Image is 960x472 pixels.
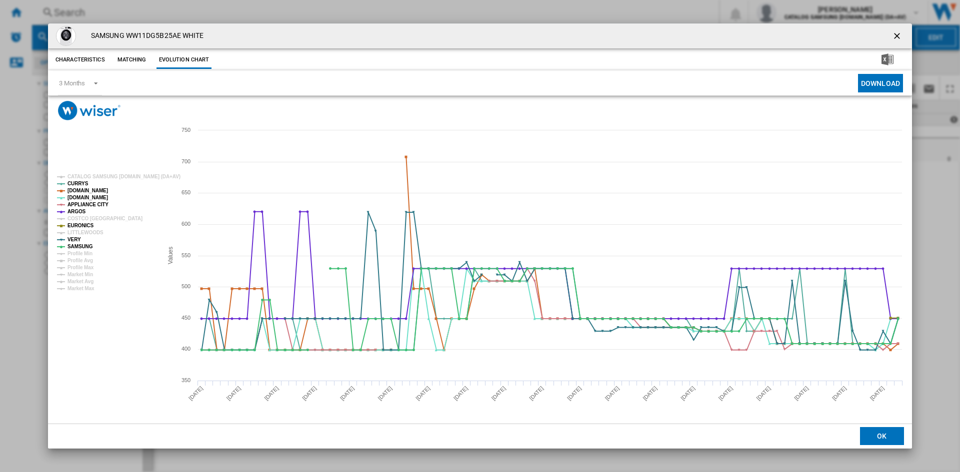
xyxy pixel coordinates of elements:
tspan: [DATE] [301,385,317,402]
tspan: 750 [181,127,190,133]
tspan: Market Min [67,272,93,277]
div: 3 Months [59,79,85,87]
tspan: 450 [181,315,190,321]
button: OK [860,427,904,445]
button: Evolution chart [156,51,212,69]
tspan: CATALOG SAMSUNG [DOMAIN_NAME] (DA+AV) [67,174,180,179]
button: Download in Excel [865,51,909,69]
button: Characteristics [53,51,107,69]
img: logo_wiser_300x94.png [58,101,120,120]
tspan: 700 [181,158,190,164]
h4: SAMSUNG WW11DG5B25AE WHITE [86,31,204,41]
tspan: [DATE] [831,385,847,402]
tspan: [DATE] [187,385,204,402]
ng-md-icon: getI18NText('BUTTONS.CLOSE_DIALOG') [892,31,904,43]
button: Download [858,74,903,92]
tspan: CURRYS [67,181,88,186]
tspan: [DATE] [641,385,658,402]
tspan: [DOMAIN_NAME] [67,188,108,193]
tspan: EURONICS [67,223,93,228]
md-dialog: Product popup [48,23,912,449]
tspan: [DATE] [755,385,772,402]
tspan: [DATE] [263,385,279,402]
tspan: [DATE] [566,385,582,402]
tspan: Market Max [67,286,94,291]
tspan: [DATE] [528,385,544,402]
tspan: [DATE] [679,385,696,402]
tspan: Profile Avg [67,258,93,263]
tspan: SAMSUNG [67,244,93,249]
button: getI18NText('BUTTONS.CLOSE_DIALOG') [888,26,908,46]
tspan: 500 [181,283,190,289]
tspan: [DATE] [490,385,507,402]
tspan: [DATE] [869,385,885,402]
tspan: ARGOS [67,209,86,214]
tspan: COSTCO [GEOGRAPHIC_DATA] [67,216,142,221]
tspan: [DATE] [414,385,431,402]
tspan: [DATE] [604,385,620,402]
tspan: [DATE] [452,385,469,402]
tspan: Values [167,247,174,264]
tspan: 650 [181,189,190,195]
tspan: VERY [67,237,81,242]
button: Matching [110,51,154,69]
img: excel-24x24.png [881,53,893,65]
tspan: Market Avg [67,279,93,284]
tspan: [DATE] [225,385,242,402]
tspan: 400 [181,346,190,352]
tspan: Profile Max [67,265,94,270]
tspan: Profile Min [67,251,92,256]
tspan: [DATE] [377,385,393,402]
tspan: [DATE] [717,385,734,402]
tspan: APPLIANCE CITY [67,202,108,207]
tspan: 550 [181,252,190,258]
tspan: [DOMAIN_NAME] [67,195,108,200]
tspan: 600 [181,221,190,227]
img: 10263818 [56,26,76,46]
tspan: [DATE] [339,385,355,402]
tspan: LITTLEWOODS [67,230,103,235]
tspan: 350 [181,377,190,383]
tspan: [DATE] [793,385,809,402]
